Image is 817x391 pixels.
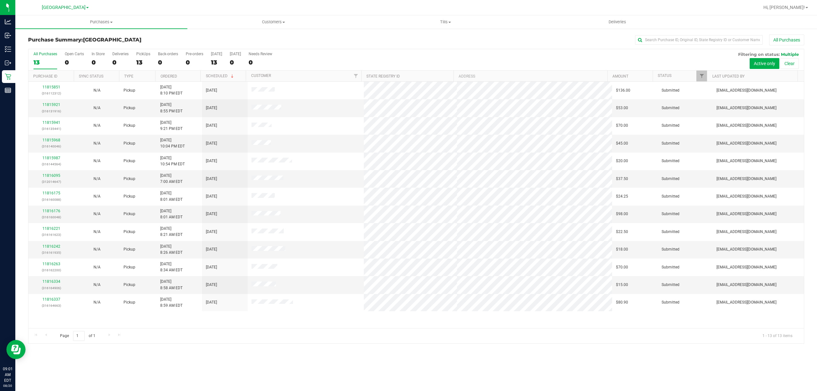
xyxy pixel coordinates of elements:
a: Filter [696,71,707,81]
span: Submitted [662,229,679,235]
span: [DATE] [206,264,217,270]
div: 0 [249,59,272,66]
span: Not Applicable [94,212,101,216]
span: [DATE] [206,211,217,217]
button: N/A [94,140,101,147]
span: Submitted [662,193,679,199]
inline-svg: Outbound [5,60,11,66]
span: [DATE] [206,140,217,147]
span: Submitted [662,264,679,270]
span: Not Applicable [94,88,101,93]
span: [DATE] [206,246,217,252]
span: [DATE] 8:01 AM EDT [160,208,183,220]
div: 13 [136,59,150,66]
p: (316161623) [32,232,70,238]
inline-svg: Retail [5,73,11,80]
p: (316164663) [32,303,70,309]
a: Purchase ID [33,74,57,79]
span: [DATE] [206,299,217,305]
div: [DATE] [230,52,241,56]
a: Amount [612,74,628,79]
span: [DATE] [206,123,217,129]
a: 11815968 [42,138,60,142]
a: Type [124,74,133,79]
span: Not Applicable [94,123,101,128]
a: Status [658,73,671,78]
span: Pickup [124,87,135,94]
span: $70.00 [616,123,628,129]
span: [EMAIL_ADDRESS][DOMAIN_NAME] [716,299,776,305]
span: [DATE] 8:55 PM EDT [160,102,183,114]
span: Submitted [662,211,679,217]
span: Submitted [662,140,679,147]
span: Not Applicable [94,194,101,199]
span: [EMAIL_ADDRESS][DOMAIN_NAME] [716,246,776,252]
span: $45.00 [616,140,628,147]
p: (316144564) [32,161,70,167]
span: [DATE] 8:26 AM EDT [160,244,183,256]
span: [DATE] [206,105,217,111]
span: $24.25 [616,193,628,199]
span: [EMAIL_ADDRESS][DOMAIN_NAME] [716,282,776,288]
p: (316164906) [32,285,70,291]
a: Filter [351,71,361,81]
button: N/A [94,211,101,217]
span: Filtering on status: [738,52,780,57]
button: N/A [94,282,101,288]
p: (316160048) [32,214,70,220]
p: (316131916) [32,108,70,114]
span: Not Applicable [94,106,101,110]
span: $15.00 [616,282,628,288]
span: Submitted [662,105,679,111]
h3: Purchase Summary: [28,37,287,43]
a: 11816095 [42,173,60,178]
a: Deliveries [531,15,703,29]
button: N/A [94,229,101,235]
a: 11816334 [42,279,60,284]
span: Pickup [124,264,135,270]
span: Not Applicable [94,282,101,287]
span: [DATE] [206,229,217,235]
span: [GEOGRAPHIC_DATA] [42,5,86,10]
span: [DATE] 8:10 PM EDT [160,84,183,96]
button: N/A [94,246,101,252]
span: Customers [188,19,359,25]
inline-svg: Reports [5,87,11,94]
span: $98.00 [616,211,628,217]
button: N/A [94,193,101,199]
span: Not Applicable [94,229,101,234]
div: 0 [186,59,203,66]
span: [EMAIL_ADDRESS][DOMAIN_NAME] [716,123,776,129]
a: 11816242 [42,244,60,249]
span: [DATE] 10:04 PM EDT [160,137,185,149]
span: Not Applicable [94,141,101,146]
div: Back-orders [158,52,178,56]
div: In Store [92,52,105,56]
a: 11815851 [42,85,60,89]
button: Clear [780,58,799,69]
span: [DATE] 10:54 PM EDT [160,155,185,167]
span: [DATE] 8:34 AM EDT [160,261,183,273]
span: Not Applicable [94,265,101,269]
div: Pre-orders [186,52,203,56]
div: All Purchases [34,52,57,56]
p: (316135441) [32,126,70,132]
span: [DATE] 7:00 AM EDT [160,173,183,185]
a: 11816175 [42,191,60,195]
inline-svg: Inventory [5,46,11,52]
a: Scheduled [206,74,235,78]
span: Not Applicable [94,247,101,252]
p: (316160088) [32,197,70,203]
div: Deliveries [112,52,129,56]
span: 1 - 13 of 13 items [757,331,798,341]
span: Pickup [124,211,135,217]
div: 0 [230,59,241,66]
span: [EMAIL_ADDRESS][DOMAIN_NAME] [716,211,776,217]
span: Page of 1 [55,331,101,341]
span: $70.00 [616,264,628,270]
span: [DATE] [206,87,217,94]
span: Submitted [662,246,679,252]
span: Pickup [124,105,135,111]
span: [EMAIL_ADDRESS][DOMAIN_NAME] [716,193,776,199]
a: Purchases [15,15,187,29]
